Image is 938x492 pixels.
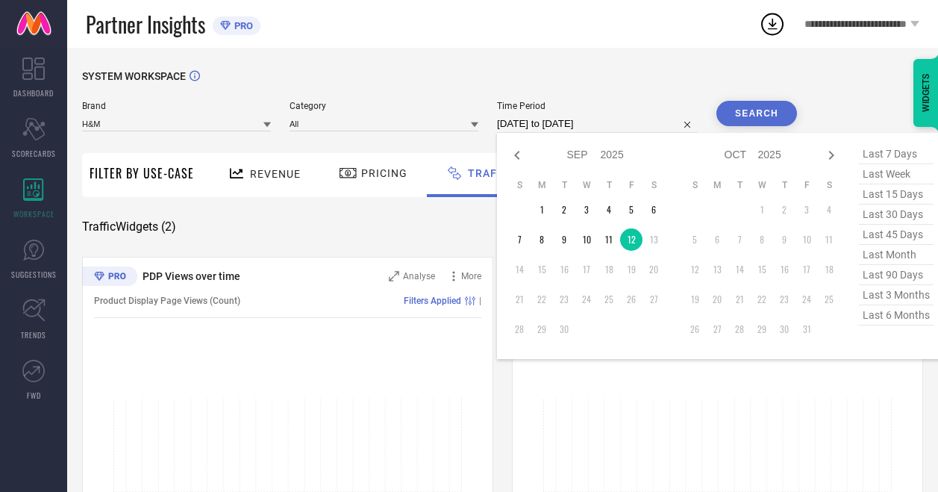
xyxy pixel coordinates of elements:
td: Wed Sep 10 2025 [575,228,598,251]
td: Wed Sep 03 2025 [575,199,598,221]
span: last 15 days [859,184,934,205]
span: SYSTEM WORKSPACE [82,70,186,82]
td: Sat Oct 04 2025 [818,199,840,221]
td: Thu Sep 18 2025 [598,258,620,281]
td: Tue Sep 02 2025 [553,199,575,221]
div: Premium [82,267,137,289]
td: Fri Sep 19 2025 [620,258,642,281]
td: Sun Sep 07 2025 [508,228,531,251]
td: Sat Sep 06 2025 [642,199,665,221]
span: WORKSPACE [13,208,54,219]
span: Pricing [361,167,407,179]
th: Sunday [508,179,531,191]
td: Thu Oct 23 2025 [773,288,795,311]
td: Sun Sep 21 2025 [508,288,531,311]
span: Brand [82,101,271,111]
td: Wed Oct 15 2025 [751,258,773,281]
td: Sun Oct 26 2025 [684,318,706,340]
span: Traffic [468,167,515,179]
th: Saturday [818,179,840,191]
td: Fri Oct 31 2025 [795,318,818,340]
span: | [479,296,481,306]
td: Sun Sep 28 2025 [508,318,531,340]
span: Revenue [250,168,301,180]
span: PRO [231,20,253,31]
td: Fri Oct 17 2025 [795,258,818,281]
th: Wednesday [751,179,773,191]
td: Sun Oct 05 2025 [684,228,706,251]
td: Mon Sep 08 2025 [531,228,553,251]
td: Wed Oct 08 2025 [751,228,773,251]
td: Sat Sep 27 2025 [642,288,665,311]
th: Saturday [642,179,665,191]
td: Sat Sep 20 2025 [642,258,665,281]
td: Thu Sep 25 2025 [598,288,620,311]
svg: Zoom [389,271,399,281]
td: Sat Sep 13 2025 [642,228,665,251]
span: More [461,271,481,281]
td: Fri Sep 26 2025 [620,288,642,311]
td: Tue Sep 30 2025 [553,318,575,340]
th: Thursday [598,179,620,191]
td: Mon Oct 27 2025 [706,318,728,340]
th: Tuesday [553,179,575,191]
td: Thu Oct 30 2025 [773,318,795,340]
td: Mon Oct 13 2025 [706,258,728,281]
td: Mon Sep 01 2025 [531,199,553,221]
th: Sunday [684,179,706,191]
span: Traffic Widgets ( 2 ) [82,219,176,234]
td: Fri Sep 12 2025 [620,228,642,251]
td: Mon Oct 06 2025 [706,228,728,251]
span: last 7 days [859,144,934,164]
td: Wed Oct 01 2025 [751,199,773,221]
span: Category [290,101,478,111]
td: Sat Oct 11 2025 [818,228,840,251]
div: Previous month [508,146,526,164]
span: DASHBOARD [13,87,54,99]
th: Thursday [773,179,795,191]
td: Mon Sep 22 2025 [531,288,553,311]
span: TRENDS [21,329,46,340]
td: Wed Oct 22 2025 [751,288,773,311]
td: Fri Oct 24 2025 [795,288,818,311]
td: Tue Oct 28 2025 [728,318,751,340]
td: Fri Oct 03 2025 [795,199,818,221]
td: Thu Sep 11 2025 [598,228,620,251]
span: Filter By Use-Case [90,164,194,182]
th: Friday [795,179,818,191]
td: Thu Oct 16 2025 [773,258,795,281]
th: Tuesday [728,179,751,191]
span: SCORECARDS [12,148,56,159]
input: Select time period [497,115,698,133]
th: Wednesday [575,179,598,191]
td: Wed Sep 17 2025 [575,258,598,281]
td: Tue Sep 23 2025 [553,288,575,311]
th: Friday [620,179,642,191]
span: last month [859,245,934,265]
td: Tue Oct 07 2025 [728,228,751,251]
td: Sat Oct 18 2025 [818,258,840,281]
td: Tue Sep 09 2025 [553,228,575,251]
th: Monday [531,179,553,191]
td: Thu Oct 02 2025 [773,199,795,221]
span: last 45 days [859,225,934,245]
span: Partner Insights [86,9,205,40]
span: FWD [27,390,41,401]
td: Wed Oct 29 2025 [751,318,773,340]
td: Sun Oct 12 2025 [684,258,706,281]
span: last 6 months [859,305,934,326]
span: last 30 days [859,205,934,225]
span: Time Period [497,101,698,111]
td: Wed Sep 24 2025 [575,288,598,311]
span: Product Display Page Views (Count) [94,296,240,306]
th: Monday [706,179,728,191]
td: Fri Oct 10 2025 [795,228,818,251]
td: Tue Sep 16 2025 [553,258,575,281]
td: Tue Oct 14 2025 [728,258,751,281]
td: Mon Oct 20 2025 [706,288,728,311]
span: PDP Views over time [143,270,240,282]
div: Open download list [759,10,786,37]
span: last 90 days [859,265,934,285]
td: Thu Oct 09 2025 [773,228,795,251]
td: Sun Oct 19 2025 [684,288,706,311]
